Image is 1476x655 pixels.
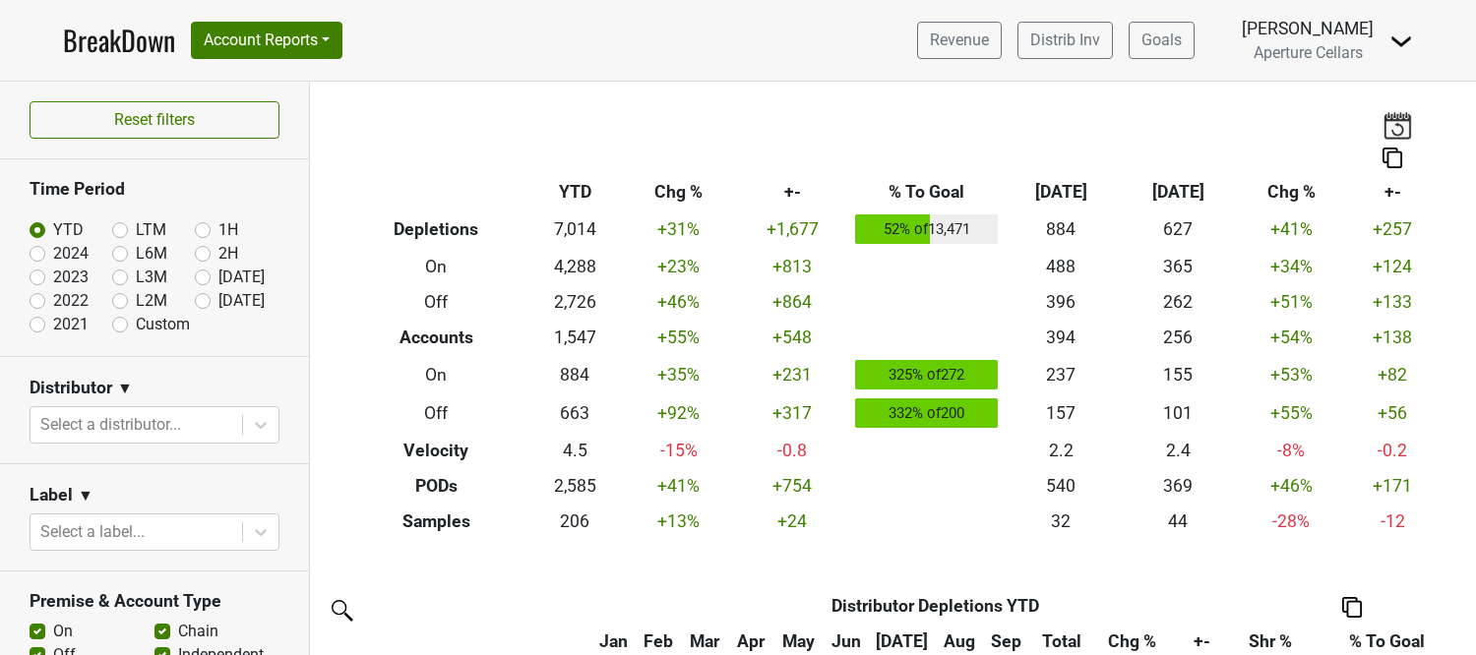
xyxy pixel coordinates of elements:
[1003,468,1120,504] td: 540
[1237,504,1346,539] td: -28 %
[218,289,265,313] label: [DATE]
[1242,16,1374,41] div: [PERSON_NAME]
[1120,210,1237,250] td: 627
[30,179,279,200] h3: Time Period
[1120,433,1237,468] td: 2.4
[624,355,733,394] td: +35 %
[1237,433,1346,468] td: -8 %
[624,175,733,210] th: Chg %
[636,588,1235,624] th: Distributor Depletions YTD
[624,284,733,320] td: +46 %
[734,284,851,320] td: +864
[1237,175,1346,210] th: Chg %
[1003,210,1120,250] td: 884
[1346,249,1439,284] td: +124
[1129,22,1195,59] a: Goals
[624,249,733,284] td: +23 %
[218,266,265,289] label: [DATE]
[1120,249,1237,284] td: 365
[734,320,851,355] td: +548
[1120,504,1237,539] td: 44
[734,355,851,394] td: +231
[136,266,167,289] label: L3M
[1346,504,1439,539] td: -12
[347,355,526,394] th: On
[325,593,356,625] img: filter
[1342,597,1362,618] img: Copy to clipboard
[53,289,89,313] label: 2022
[1003,504,1120,539] td: 32
[1003,320,1120,355] td: 394
[136,242,167,266] label: L6M
[347,468,526,504] th: PODs
[624,504,733,539] td: +13 %
[624,210,733,250] td: +31 %
[1003,249,1120,284] td: 488
[1237,210,1346,250] td: +41 %
[525,175,624,210] th: YTD
[1120,468,1237,504] td: 369
[525,394,624,434] td: 663
[347,394,526,434] th: Off
[624,433,733,468] td: -15 %
[525,210,624,250] td: 7,014
[53,313,89,336] label: 2021
[1120,284,1237,320] td: 262
[191,22,342,59] button: Account Reports
[734,210,851,250] td: +1,677
[734,433,851,468] td: -0.8
[53,620,73,643] label: On
[525,433,624,468] td: 4.5
[1003,355,1120,394] td: 237
[1120,320,1237,355] td: 256
[734,249,851,284] td: +813
[218,218,238,242] label: 1H
[53,242,89,266] label: 2024
[30,485,73,506] h3: Label
[1003,433,1120,468] td: 2.2
[1003,284,1120,320] td: 396
[1017,22,1113,59] a: Distrib Inv
[1346,175,1439,210] th: +-
[78,484,93,507] span: ▼
[624,394,733,434] td: +92 %
[1346,355,1439,394] td: +82
[1003,175,1120,210] th: [DATE]
[917,22,1002,59] a: Revenue
[1383,111,1412,139] img: last_updated_date
[1346,468,1439,504] td: +171
[136,289,167,313] label: L2M
[218,242,238,266] label: 2H
[53,218,84,242] label: YTD
[63,20,175,61] a: BreakDown
[136,313,190,336] label: Custom
[734,504,851,539] td: +24
[1346,320,1439,355] td: +138
[525,504,624,539] td: 206
[1389,30,1413,53] img: Dropdown Menu
[1237,394,1346,434] td: +55 %
[1346,210,1439,250] td: +257
[30,101,279,139] button: Reset filters
[525,284,624,320] td: 2,726
[136,218,166,242] label: LTM
[347,320,526,355] th: Accounts
[525,249,624,284] td: 4,288
[525,355,624,394] td: 884
[1237,284,1346,320] td: +51 %
[1237,468,1346,504] td: +46 %
[525,320,624,355] td: 1,547
[1346,433,1439,468] td: -0.2
[30,378,112,398] h3: Distributor
[1120,175,1237,210] th: [DATE]
[30,591,279,612] h3: Premise & Account Type
[525,468,624,504] td: 2,585
[347,433,526,468] th: Velocity
[1237,249,1346,284] td: +34 %
[1346,394,1439,434] td: +56
[53,266,89,289] label: 2023
[624,468,733,504] td: +41 %
[734,175,851,210] th: +-
[1120,394,1237,434] td: 101
[1003,394,1120,434] td: 157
